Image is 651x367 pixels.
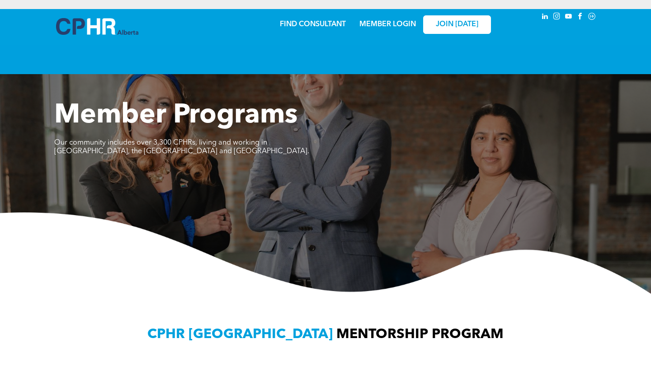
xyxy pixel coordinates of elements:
[147,328,333,341] span: CPHR [GEOGRAPHIC_DATA]
[359,21,416,28] a: MEMBER LOGIN
[436,20,478,29] span: JOIN [DATE]
[56,18,138,35] img: A blue and white logo for cp alberta
[575,11,585,24] a: facebook
[587,11,597,24] a: Social network
[552,11,561,24] a: instagram
[540,11,550,24] a: linkedin
[54,139,309,155] span: Our community includes over 3,300 CPHRs, living and working in [GEOGRAPHIC_DATA], the [GEOGRAPHIC...
[280,21,346,28] a: FIND CONSULTANT
[423,15,491,34] a: JOIN [DATE]
[336,328,504,341] span: MENTORSHIP PROGRAM
[563,11,573,24] a: youtube
[54,102,297,129] span: Member Programs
